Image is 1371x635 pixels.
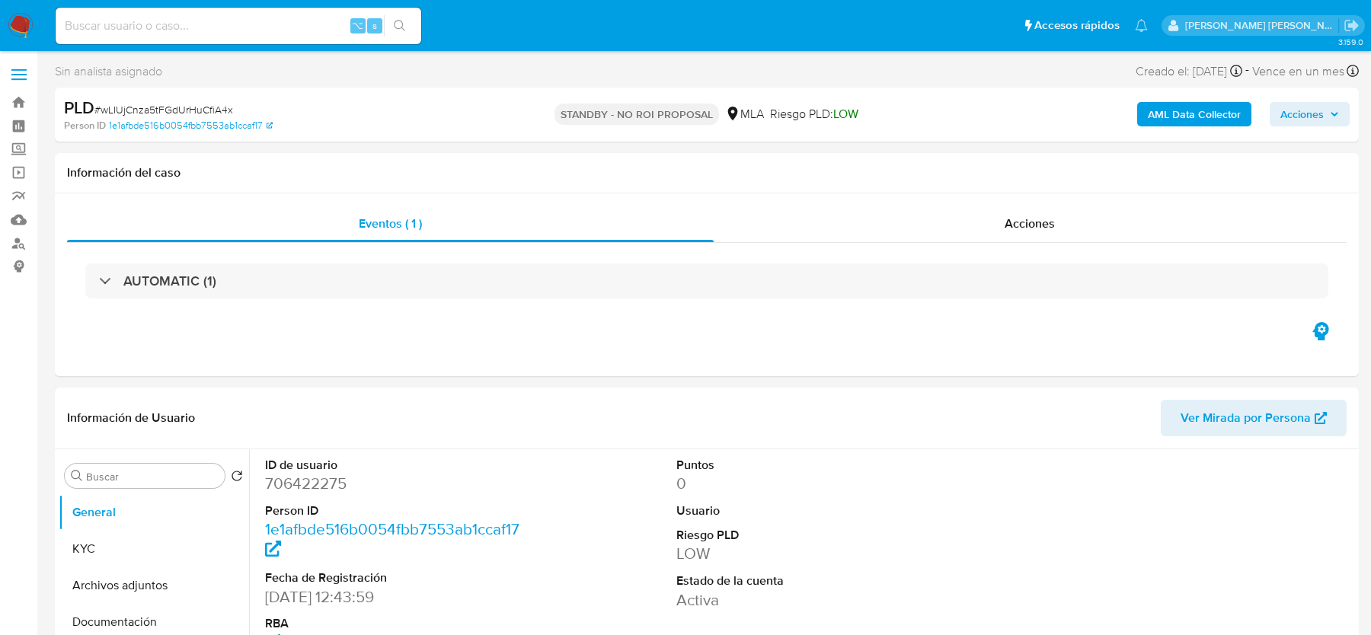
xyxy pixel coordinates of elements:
[1252,63,1344,80] span: Vence en un mes
[1137,102,1251,126] button: AML Data Collector
[265,473,524,494] dd: 706422275
[59,494,249,531] button: General
[265,586,524,608] dd: [DATE] 12:43:59
[67,410,195,426] h1: Información de Usuario
[384,15,415,37] button: search-icon
[359,215,422,232] span: Eventos ( 1 )
[109,119,273,132] a: 1e1afbde516b0054fbb7553ab1ccaf17
[1245,61,1249,81] span: -
[1181,400,1311,436] span: Ver Mirada por Persona
[1136,61,1242,81] div: Creado el: [DATE]
[676,543,935,564] dd: LOW
[676,473,935,494] dd: 0
[676,457,935,474] dt: Puntos
[56,16,421,36] input: Buscar usuario o caso...
[770,106,858,123] span: Riesgo PLD:
[1135,19,1148,32] a: Notificaciones
[265,457,524,474] dt: ID de usuario
[1034,18,1120,34] span: Accesos rápidos
[676,573,935,589] dt: Estado de la cuenta
[265,518,519,561] a: 1e1afbde516b0054fbb7553ab1ccaf17
[64,95,94,120] b: PLD
[123,273,216,289] h3: AUTOMATIC (1)
[352,18,363,33] span: ⌥
[265,503,524,519] dt: Person ID
[86,470,219,483] input: Buscar
[1161,400,1347,436] button: Ver Mirada por Persona
[1280,102,1324,126] span: Acciones
[59,567,249,604] button: Archivos adjuntos
[59,531,249,567] button: KYC
[1185,18,1339,33] p: magali.barcan@mercadolibre.com
[94,102,233,117] span: # wLIUjCnza5tFGdUrHuCfiA4x
[676,503,935,519] dt: Usuario
[231,470,243,487] button: Volver al orden por defecto
[64,119,106,132] b: Person ID
[372,18,377,33] span: s
[554,104,719,125] p: STANDBY - NO ROI PROPOSAL
[67,165,1347,180] h1: Información del caso
[676,527,935,544] dt: Riesgo PLD
[85,263,1328,298] div: AUTOMATIC (1)
[1005,215,1055,232] span: Acciones
[725,106,764,123] div: MLA
[1270,102,1350,126] button: Acciones
[265,615,524,632] dt: RBA
[1148,102,1241,126] b: AML Data Collector
[55,63,162,80] span: Sin analista asignado
[676,589,935,611] dd: Activa
[265,570,524,586] dt: Fecha de Registración
[71,470,83,482] button: Buscar
[833,105,858,123] span: LOW
[1344,18,1360,34] a: Salir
